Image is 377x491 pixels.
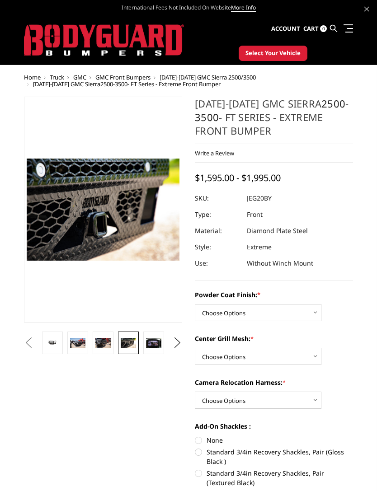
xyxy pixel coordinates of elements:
button: Previous [22,336,35,350]
a: [DATE]-[DATE] GMC Sierra 2500/3500 [160,73,256,81]
a: Account [271,17,300,41]
dd: Without Winch Mount [247,255,313,271]
a: 2500-3500 [195,97,349,124]
img: 2020-2023 GMC Sierra 2500-3500 - FT Series - Extreme Front Bumper [70,338,85,348]
a: 2020-2023 GMC Sierra 2500-3500 - FT Series - Extreme Front Bumper [24,97,182,323]
dd: Front [247,206,263,223]
img: Clear View Camera: Relocate your front camera and keep the functionality completely. [146,338,161,348]
label: Standard 3/4in Recovery Shackles, Pair (Gloss Black ) [195,447,353,466]
h1: [DATE]-[DATE] GMC Sierra - FT Series - Extreme Front Bumper [195,97,353,144]
span: Account [271,24,300,33]
a: Cart 0 [303,17,327,41]
a: More Info [231,4,256,12]
label: None [195,435,353,445]
button: Select Your Vehicle [239,46,307,61]
dd: Extreme [247,239,272,255]
img: 2020-2023 GMC Sierra 2500-3500 - FT Series - Extreme Front Bumper [95,338,111,348]
dd: Diamond Plate Steel [247,223,308,239]
label: Camera Relocation Harness: [195,378,353,387]
button: Next [171,336,184,350]
span: [DATE]-[DATE] GMC Sierra - FT Series - Extreme Front Bumper [33,80,221,88]
span: Cart [303,24,319,33]
a: GMC [73,73,86,81]
dt: Use: [195,255,240,271]
a: 2500-3500 [100,80,127,88]
img: 2020-2023 GMC Sierra 2500-3500 - FT Series - Extreme Front Bumper [121,338,136,348]
dt: Material: [195,223,240,239]
a: Truck [50,73,64,81]
label: Standard 3/4in Recovery Shackles, Pair (Textured Black) [195,468,353,487]
span: Select Your Vehicle [245,49,301,58]
dt: Style: [195,239,240,255]
label: Add-On Shackles : [195,421,353,431]
a: GMC Front Bumpers [95,73,151,81]
label: Center Grill Mesh: [195,334,353,343]
label: Powder Coat Finish: [195,290,353,299]
span: 0 [320,25,327,32]
a: Home [24,73,41,81]
a: Write a Review [195,149,234,157]
span: $1,595.00 - $1,995.00 [195,172,281,184]
dt: Type: [195,206,240,223]
img: BODYGUARD BUMPERS [24,24,184,56]
dt: SKU: [195,190,240,206]
dd: JEG20BY [247,190,272,206]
